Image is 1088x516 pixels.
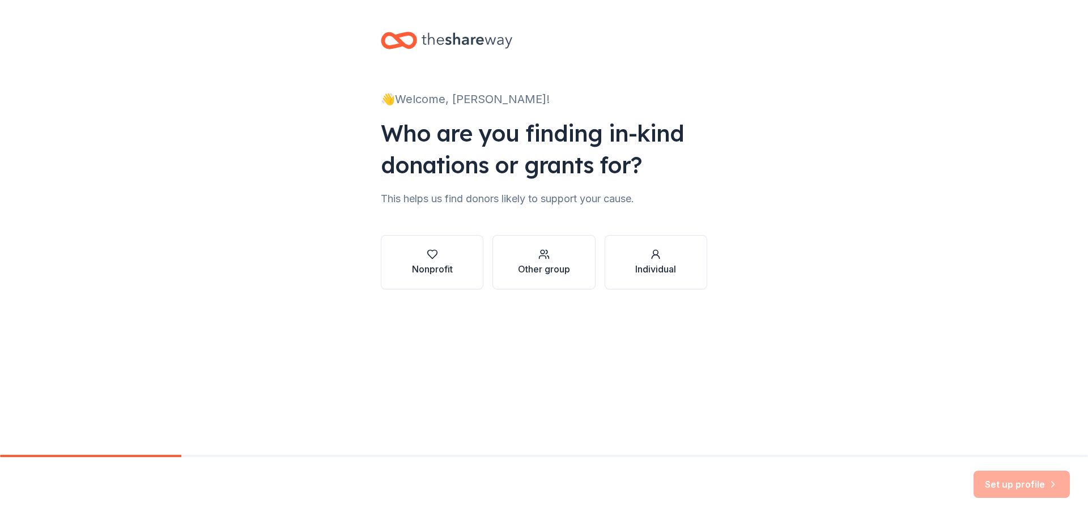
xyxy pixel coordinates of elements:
div: Nonprofit [412,262,453,276]
div: This helps us find donors likely to support your cause. [381,190,707,208]
button: Individual [605,235,707,289]
button: Other group [492,235,595,289]
div: Other group [518,262,570,276]
div: 👋 Welcome, [PERSON_NAME]! [381,90,707,108]
div: Who are you finding in-kind donations or grants for? [381,117,707,181]
button: Nonprofit [381,235,483,289]
div: Individual [635,262,676,276]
